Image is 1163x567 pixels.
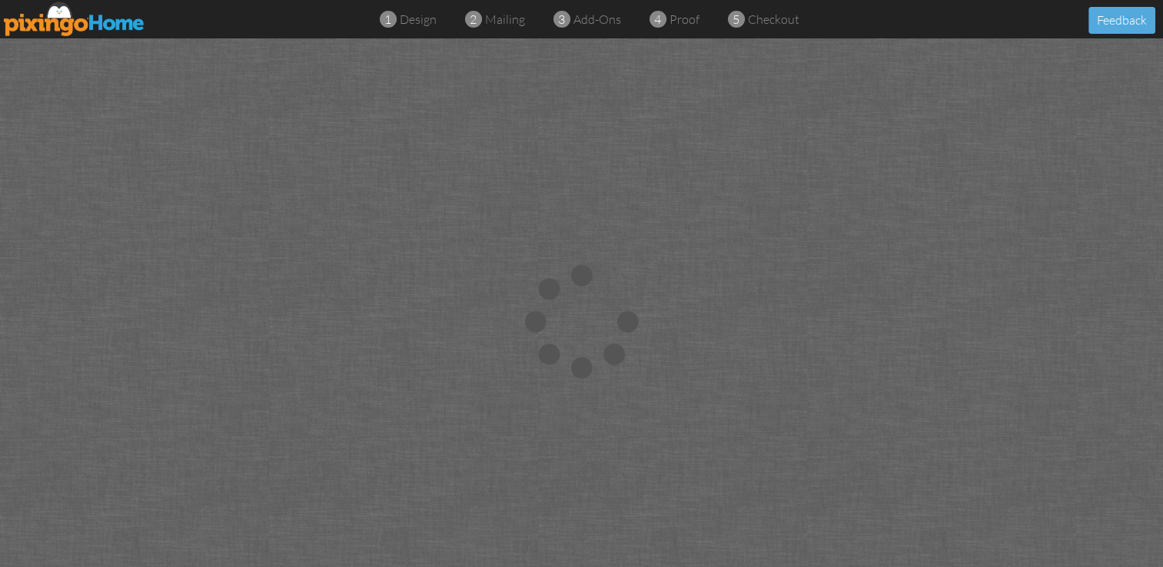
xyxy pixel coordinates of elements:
[573,12,621,27] span: add-ons
[654,11,661,28] span: 4
[400,12,437,27] span: design
[4,2,145,36] img: pixingo logo
[733,11,739,28] span: 5
[470,11,477,28] span: 2
[748,12,799,27] span: checkout
[384,11,391,28] span: 1
[670,12,699,27] span: proof
[485,12,525,27] span: mailing
[1088,7,1155,34] button: Feedback
[558,11,565,28] span: 3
